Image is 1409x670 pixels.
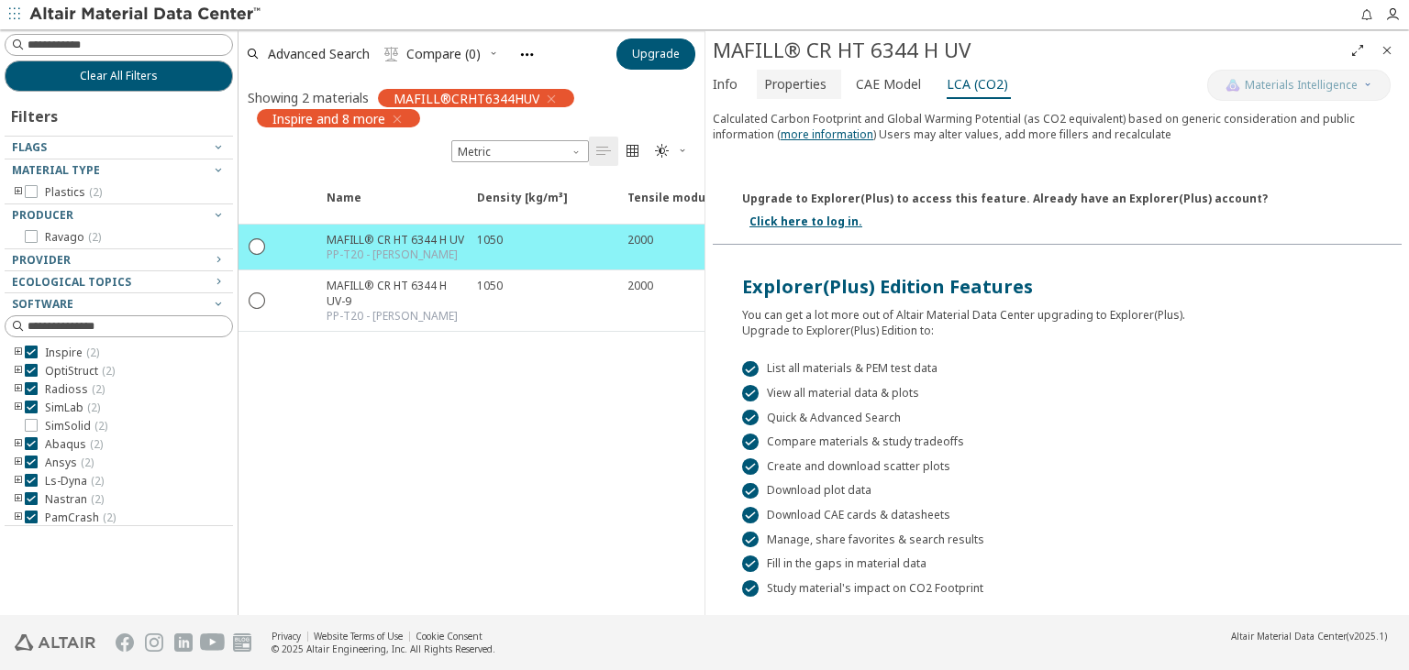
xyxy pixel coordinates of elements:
[89,184,102,200] span: ( 2 )
[45,437,103,452] span: Abaqus
[5,293,233,315] button: Software
[12,382,25,397] i: toogle group
[12,274,131,290] span: Ecological Topics
[742,307,1372,333] p: Upgrade to
[406,48,481,60] span: Compare (0)
[5,204,233,226] button: Producer
[589,137,618,166] button: Table View
[781,126,873,142] a: more information
[29,5,263,24] img: Altair Material Data Center
[45,511,116,525] span: PamCrash
[5,249,233,271] button: Provider
[12,437,25,452] i: toogle group
[45,401,100,415] span: SimLab
[1231,630,1347,643] span: Altair Material Data Center
[742,584,759,600] div: 
[272,630,301,643] a: Privacy
[12,492,25,507] i: toogle group
[477,190,568,223] span: Density [kg/m³]
[1231,630,1387,643] div: (v2025.1)
[5,92,67,136] div: Filters
[248,89,369,106] div: Showing 2 materials
[1226,78,1240,93] img: AI Copilot
[327,232,464,247] div: MAFILL® CR HT 6344 H UV
[45,456,94,470] span: Ansys
[742,522,1372,561] div: You can get a lot more out of Altair Material Data Center upgrading to Explorer(Plus). Upgrade to...
[1207,70,1391,101] button: AI CopilotMaterials Intelligence
[268,48,370,60] span: Advanced Search
[91,491,104,507] span: ( 2 )
[80,69,158,83] span: Clear All Filters
[327,190,361,223] span: Name
[12,456,25,470] i: toogle group
[713,111,1402,149] div: Calculated Carbon Footprint and Global Warming Potential (as CO2 equivalent) based on generic con...
[12,252,71,268] span: Provider
[103,510,116,525] span: ( 2 )
[12,364,25,379] i: toogle group
[272,110,385,126] span: Inspire and 8 more
[742,608,759,624] div: 
[1343,36,1372,65] button: Full Screen
[596,144,611,159] i: 
[94,418,107,434] span: ( 2 )
[394,90,539,106] span: MAFILL®CRHT6344HUV
[12,511,25,525] i: toogle group
[648,137,695,166] button: Theme
[45,185,102,200] span: Plastics
[87,400,100,415] span: ( 2 )
[626,144,640,159] i: 
[618,137,648,166] button: Tile View
[5,137,233,159] button: Flags
[1372,36,1402,65] button: Close
[713,149,1402,384] img: Paywall-GWP-dark
[90,436,103,452] span: ( 2 )
[627,190,759,223] span: Tensile modulus [MPa]
[272,643,495,655] div: © 2025 Altair Engineering, Inc. All Rights Reserved.
[86,345,99,360] span: ( 2 )
[655,144,670,159] i: 
[45,346,99,360] span: Inspire
[713,70,738,99] span: Info
[45,419,107,434] span: SimSolid
[5,159,233,181] button: Material Type
[742,608,1372,624] div: View all material data & plots
[742,584,1372,600] div: List all materials & PEM test data
[5,60,233,92] button: Clear All Filters
[88,229,101,245] span: ( 2 )
[316,190,466,223] span: Name
[12,401,25,415] i: toogle group
[416,630,483,643] a: Cookie Consent
[91,473,104,489] span: ( 2 )
[764,70,827,99] span: Properties
[856,70,921,99] span: CAE Model
[627,278,653,293] div: 2000
[12,296,73,312] span: Software
[15,634,95,651] img: Altair Engineering
[451,140,589,162] div: Unit System
[12,474,25,489] i: toogle group
[327,309,466,324] div: PP-T20 - [PERSON_NAME]
[102,363,115,379] span: ( 2 )
[616,190,767,223] span: Tensile modulus [MPa]
[451,140,589,162] span: Metric
[384,47,399,61] i: 
[5,271,233,293] button: Ecological Topics
[627,232,653,247] div: 2000
[92,381,105,397] span: ( 2 )
[477,232,503,247] div: 1050
[45,382,105,397] span: Radioss
[477,278,503,293] div: 1050
[742,333,1372,362] p: Explorer(Plus) Edition
[314,630,403,643] a: Website Terms of Use
[327,278,466,309] div: MAFILL® CR HT 6344 H UV-9
[616,38,695,70] button: Upgrade
[45,364,115,379] span: OptiStruct
[12,346,25,360] i: toogle group
[45,474,104,489] span: Ls-Dyna
[632,47,680,61] span: Upgrade
[947,70,1008,99] span: LCA (CO2)
[749,436,862,452] a: Click here to log in.
[742,406,1268,429] div: Upgrade to Explorer(Plus) to access this feature. Already have an Explorer(Plus) account?
[713,36,1343,65] div: MAFILL® CR HT 6344 H UV
[466,190,616,223] span: Density [kg/m³]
